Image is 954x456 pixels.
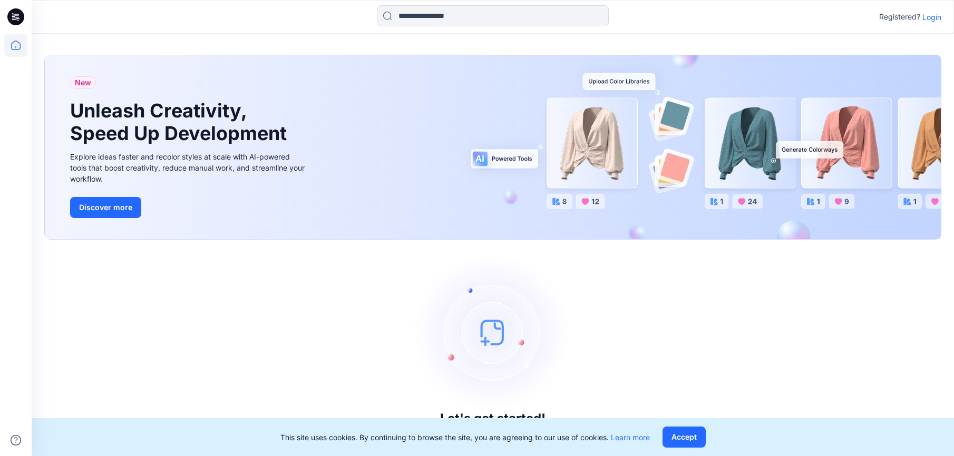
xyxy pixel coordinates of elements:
h1: Unleash Creativity, Speed Up Development [70,100,291,145]
a: Learn more [611,433,650,442]
a: Discover more [70,197,307,218]
p: Registered? [879,11,920,23]
h3: Let's get started! [440,411,546,426]
p: Login [922,12,941,23]
button: Discover more [70,197,141,218]
span: New [75,76,91,89]
button: Accept [663,427,706,448]
p: This site uses cookies. By continuing to browse the site, you are agreeing to our use of cookies. [280,432,650,443]
div: Explore ideas faster and recolor styles at scale with AI-powered tools that boost creativity, red... [70,151,307,184]
img: empty-state-image.svg [414,253,572,411]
